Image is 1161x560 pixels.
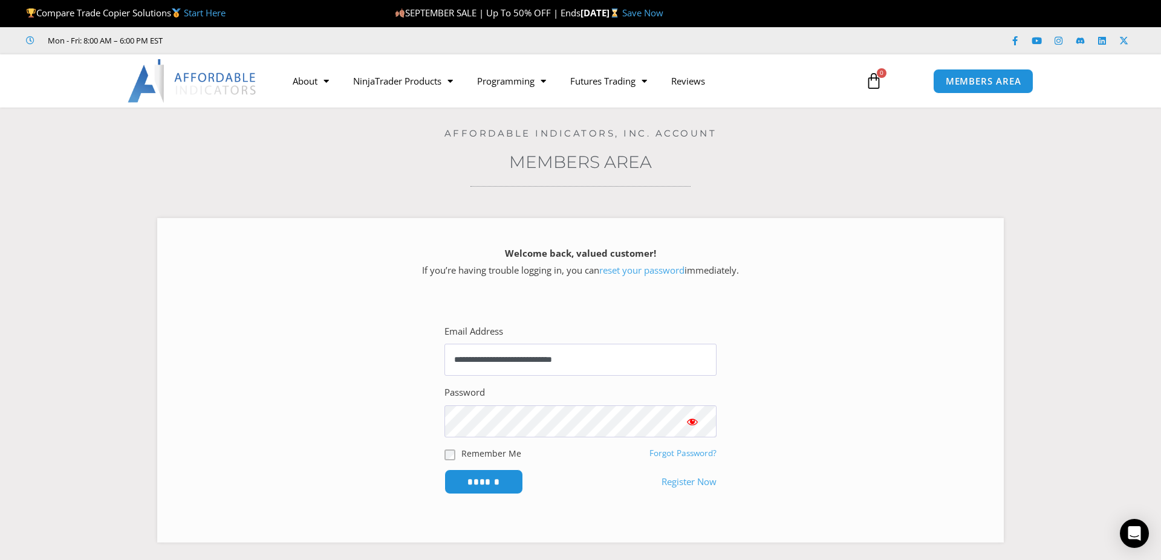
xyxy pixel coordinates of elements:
p: If you’re having trouble logging in, you can immediately. [178,245,983,279]
a: Members Area [509,152,652,172]
a: Forgot Password? [649,448,717,459]
img: 🍂 [395,8,405,18]
a: reset your password [599,264,685,276]
a: Programming [465,67,558,95]
label: Email Address [444,323,503,340]
img: LogoAI | Affordable Indicators – NinjaTrader [128,59,258,103]
button: Show password [668,405,717,437]
span: Compare Trade Copier Solutions [26,7,226,19]
img: 🥇 [172,8,181,18]
strong: [DATE] [580,7,622,19]
span: 0 [877,68,886,78]
a: Futures Trading [558,67,659,95]
a: MEMBERS AREA [933,69,1034,94]
a: Start Here [184,7,226,19]
a: Save Now [622,7,663,19]
a: Affordable Indicators, Inc. Account [444,127,717,139]
a: Register Now [662,474,717,491]
label: Password [444,384,485,401]
img: ⌛ [610,8,619,18]
label: Remember Me [461,447,521,460]
nav: Menu [281,67,851,95]
a: NinjaTrader Products [341,67,465,95]
iframe: Customer reviews powered by Trustpilot [180,34,361,47]
strong: Welcome back, valued customer! [505,247,656,259]
span: MEMBERS AREA [946,77,1021,86]
img: 🏆 [27,8,36,18]
a: About [281,67,341,95]
span: Mon - Fri: 8:00 AM – 6:00 PM EST [45,33,163,48]
a: 0 [847,63,900,98]
div: Open Intercom Messenger [1120,519,1149,548]
a: Reviews [659,67,717,95]
span: SEPTEMBER SALE | Up To 50% OFF | Ends [395,7,580,19]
